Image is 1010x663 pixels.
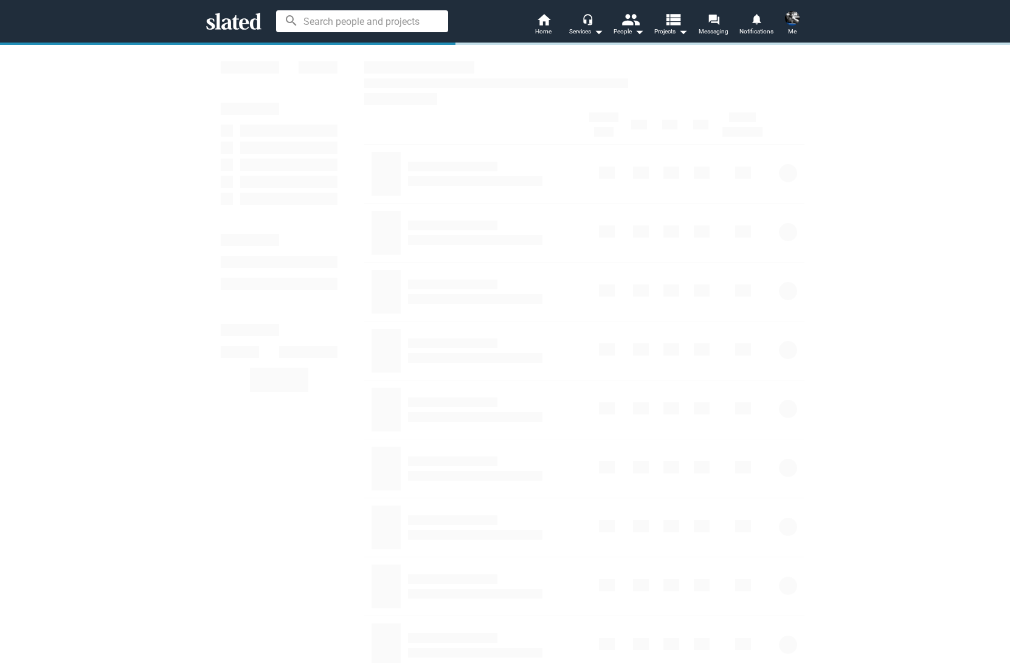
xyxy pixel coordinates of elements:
[778,9,807,40] button: Sean SkeltonMe
[699,24,728,39] span: Messaging
[750,13,762,24] mat-icon: notifications
[522,12,565,39] a: Home
[582,13,593,24] mat-icon: headset_mic
[591,24,606,39] mat-icon: arrow_drop_down
[632,24,646,39] mat-icon: arrow_drop_down
[565,12,607,39] button: Services
[650,12,693,39] button: Projects
[708,13,719,25] mat-icon: forum
[785,11,800,26] img: Sean Skelton
[536,12,551,27] mat-icon: home
[788,24,797,39] span: Me
[654,24,688,39] span: Projects
[739,24,773,39] span: Notifications
[663,10,681,28] mat-icon: view_list
[569,24,603,39] div: Services
[535,24,552,39] span: Home
[676,24,690,39] mat-icon: arrow_drop_down
[693,12,735,39] a: Messaging
[621,10,638,28] mat-icon: people
[614,24,644,39] div: People
[276,10,448,32] input: Search people and projects
[735,12,778,39] a: Notifications
[607,12,650,39] button: People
